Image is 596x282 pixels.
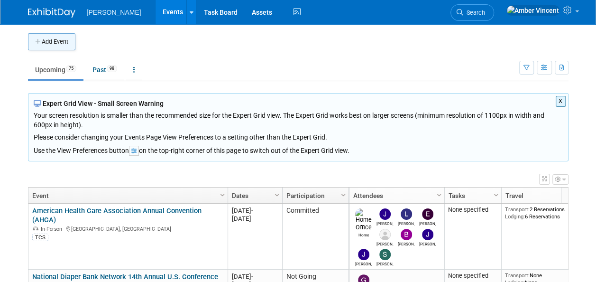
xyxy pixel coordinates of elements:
a: Travel [505,188,571,204]
div: None specified [448,272,497,280]
span: Search [463,9,485,16]
div: Use the View Preferences button on the top-right corner of this page to switch out of the Expert ... [34,142,563,156]
div: Expert Grid View - Small Screen Warning [34,99,563,108]
div: Josh Stuedeman [419,240,436,246]
span: Column Settings [435,191,443,199]
span: 98 [107,65,117,72]
a: Past98 [85,61,124,79]
div: [DATE] [232,215,278,223]
span: Column Settings [219,191,226,199]
a: American Health Care Association Annual Convention (AHCA) [32,207,202,224]
a: Upcoming75 [28,61,83,79]
div: Your screen resolution is smaller than the recommended size for the Expert Grid view. The Expert ... [34,108,563,142]
button: Add Event [28,33,75,50]
span: - [251,273,253,280]
a: Dates [232,188,276,204]
div: Emily Foreman [419,220,436,226]
div: None specified [448,206,497,214]
div: [DATE] [232,273,278,281]
img: Amber Vincent [506,5,559,16]
img: Jaime Butler [379,208,391,220]
a: Column Settings [217,188,228,202]
img: Josh Stuedeman [422,229,433,240]
span: [PERSON_NAME] [87,9,141,16]
img: In-Person Event [33,226,38,231]
span: Transport: [505,206,530,213]
div: TCS [32,234,48,241]
a: Event [32,188,221,204]
div: Sarah Barker [376,260,393,266]
span: Column Settings [273,191,281,199]
div: 2 Reservations 6 Reservations [505,206,573,220]
span: Column Settings [339,191,347,199]
span: - [251,207,253,214]
img: Lorrel Filliater [401,208,412,220]
a: Search [450,4,494,21]
img: Sarah Barker [379,249,391,260]
img: Jeff Freese [358,249,369,260]
td: Committed [282,204,348,270]
span: Lodging: [505,213,525,220]
span: Transport: [505,272,530,279]
div: Jeff Freese [355,260,372,266]
img: Emily Foreman [422,208,433,220]
img: Home Office [355,208,372,231]
span: Column Settings [492,191,500,199]
div: Brandon Stephens [398,240,414,246]
span: 75 [66,65,76,72]
img: ExhibitDay [28,8,75,18]
span: In-Person [41,226,65,232]
a: Attendees [353,188,438,204]
img: Brandon Stephens [401,229,412,240]
a: Column Settings [272,188,282,202]
a: Column Settings [434,188,444,202]
div: Lorrel Filliater [398,220,414,226]
button: X [556,96,566,107]
a: Tasks [449,188,495,204]
div: Lee-Ann Arner [376,240,393,246]
div: Jaime Butler [376,220,393,226]
img: Lee-Ann Arner [379,229,391,240]
div: [DATE] [232,207,278,215]
div: Home Office [355,231,372,237]
a: Column Settings [338,188,348,202]
div: [GEOGRAPHIC_DATA], [GEOGRAPHIC_DATA] [32,225,223,233]
a: Participation [286,188,342,204]
div: Please consider changing your Events Page View Preferences to a setting other than the Expert Grid. [34,130,563,142]
a: Column Settings [491,188,501,202]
